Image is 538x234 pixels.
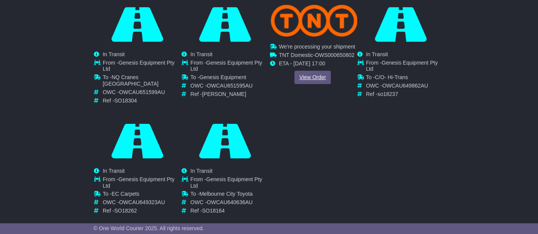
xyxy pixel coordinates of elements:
td: OWC - [103,89,181,97]
span: OWS000650802 [315,52,355,58]
span: In Transit [190,168,213,174]
span: [PERSON_NAME] [202,91,246,97]
span: TNT Domestic [279,52,313,58]
span: Genesis Equipment [200,74,246,80]
span: OWCAU640636AU [207,199,253,205]
span: OWCAU649862AU [382,83,428,89]
td: OWC - [190,83,268,91]
span: In Transit [366,51,388,57]
td: OWC - [103,199,181,208]
td: From - [103,60,181,75]
span: In Transit [190,51,213,57]
td: Ref - [103,97,181,104]
td: To - [103,74,181,89]
td: Ref - [190,208,268,214]
span: EC Carpets [112,191,139,197]
span: Melbourne City Toyota [200,191,253,197]
td: From - [190,176,268,191]
td: From - [190,60,268,75]
td: From - [103,176,181,191]
td: Ref - [103,208,181,214]
span: Genesis Equipment Pty Ltd [103,60,175,72]
span: OWCAU649323AU [119,199,165,205]
span: In Transit [103,168,125,174]
span: Genesis Equipment Pty Ltd [366,60,438,72]
td: From - [366,60,444,75]
span: Genesis Equipment Pty Ltd [103,176,175,189]
span: Genesis Equipment Pty Ltd [190,176,262,189]
td: - [279,52,355,60]
td: To - [103,191,181,199]
span: ETA - [DATE] 17:00 [279,60,325,66]
td: To - [190,191,268,199]
td: To - [366,74,444,83]
span: We're processing your shipment [279,44,355,50]
span: so18237 [378,91,398,97]
a: View Order [294,71,331,84]
span: © One World Courier 2025. All rights reserved. [93,225,204,231]
td: To - [190,74,268,83]
img: TNT_Domestic.png [271,5,358,37]
span: In Transit [103,51,125,57]
span: C/O- Hi-Trans [375,74,408,80]
span: Genesis Equipment Pty Ltd [190,60,262,72]
td: OWC - [190,199,268,208]
span: SO18262 [114,208,137,214]
span: NQ Cranes [GEOGRAPHIC_DATA] [103,74,159,87]
span: SO18164 [202,208,225,214]
td: Ref - [366,91,444,97]
span: OWCAU651599AU [119,89,165,95]
td: OWC - [366,83,444,91]
span: SO18304 [114,97,137,104]
td: Ref - [190,91,268,97]
span: OWCAU651595AU [207,83,253,89]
